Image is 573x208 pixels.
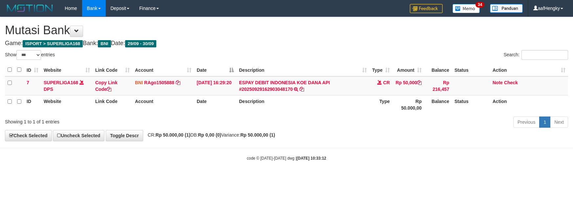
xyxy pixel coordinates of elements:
th: Website [41,95,93,114]
h4: Game: Bank: Date: [5,40,568,47]
th: Account [132,95,194,114]
a: Copy Rp 50,000 to clipboard [417,80,422,85]
span: CR [383,80,390,85]
th: Action [490,95,568,114]
a: Check Selected [5,130,52,141]
img: MOTION_logo.png [5,3,55,13]
a: Toggle Descr [106,130,143,141]
label: Show entries [5,50,55,60]
th: Rp 50.000,00 [392,95,424,114]
img: Button%20Memo.svg [452,4,480,13]
th: ID [24,95,41,114]
span: 29/09 - 30/09 [125,40,157,47]
th: ID: activate to sort column ascending [24,64,41,76]
a: Copy ESPAY DEBIT INDONESIA KOE DANA API #20250929162903048170 to clipboard [299,87,304,92]
a: Previous [513,117,540,128]
img: Feedback.jpg [410,4,443,13]
span: BNI [98,40,111,47]
th: Link Code: activate to sort column ascending [93,64,132,76]
a: Next [550,117,568,128]
strong: Rp 0,00 (0) [198,132,221,138]
td: DPS [41,76,93,95]
th: Website: activate to sort column ascending [41,64,93,76]
span: BNI [135,80,143,85]
span: CR: DB: Variance: [144,132,275,138]
th: Type: activate to sort column ascending [369,64,392,76]
th: Date [194,95,236,114]
th: Description [236,95,369,114]
th: Amount: activate to sort column ascending [392,64,424,76]
a: ESPAY DEBIT INDONESIA KOE DANA API #20250929162903048170 [239,80,330,92]
strong: Rp 50.000,00 (1) [240,132,275,138]
td: [DATE] 16:29:20 [194,76,236,95]
strong: [DATE] 10:33:12 [297,156,326,161]
th: Balance [424,95,452,114]
span: ISPORT > SUPERLIGA168 [23,40,83,47]
th: Account: activate to sort column ascending [132,64,194,76]
th: Type [369,95,392,114]
a: Uncheck Selected [53,130,104,141]
input: Search: [521,50,568,60]
img: panduan.png [490,4,523,13]
span: 34 [475,2,484,8]
strong: Rp 50.000,00 (1) [156,132,190,138]
select: Showentries [16,50,41,60]
th: Date: activate to sort column descending [194,64,236,76]
th: Description: activate to sort column ascending [236,64,369,76]
a: Note [493,80,503,85]
a: Check [504,80,518,85]
a: 1 [539,117,550,128]
a: RAgo1505888 [144,80,174,85]
th: Balance [424,64,452,76]
a: SUPERLIGA168 [44,80,78,85]
th: Link Code [93,95,132,114]
th: Status [452,64,490,76]
th: Status [452,95,490,114]
td: Rp 216,457 [424,76,452,95]
a: Copy Link Code [95,80,118,92]
small: code © [DATE]-[DATE] dwg | [247,156,326,161]
h1: Mutasi Bank [5,24,568,37]
div: Showing 1 to 1 of 1 entries [5,116,234,125]
a: Copy RAgo1505888 to clipboard [176,80,180,85]
label: Search: [504,50,568,60]
th: Action: activate to sort column ascending [490,64,568,76]
span: 7 [27,80,29,85]
td: Rp 50,000 [392,76,424,95]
